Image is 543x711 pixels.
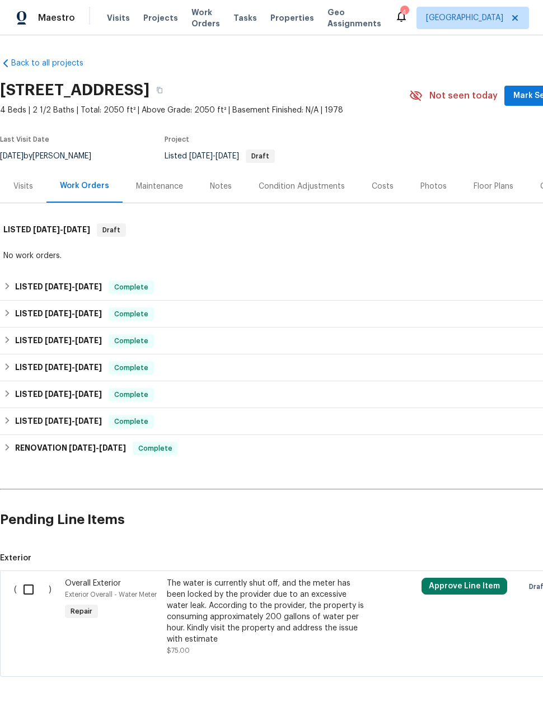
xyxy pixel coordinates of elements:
[15,280,102,294] h6: LISTED
[45,363,102,371] span: -
[60,180,109,191] div: Work Orders
[143,12,178,24] span: Projects
[15,361,102,375] h6: LISTED
[75,283,102,291] span: [DATE]
[110,416,153,427] span: Complete
[45,363,72,371] span: [DATE]
[327,7,381,29] span: Geo Assignments
[45,417,102,425] span: -
[45,283,102,291] span: -
[426,12,503,24] span: [GEOGRAPHIC_DATA]
[110,335,153,347] span: Complete
[259,181,345,192] div: Condition Adjustments
[45,310,72,317] span: [DATE]
[270,12,314,24] span: Properties
[110,389,153,400] span: Complete
[38,12,75,24] span: Maestro
[15,307,102,321] h6: LISTED
[429,90,498,101] span: Not seen today
[110,308,153,320] span: Complete
[45,336,72,344] span: [DATE]
[189,152,213,160] span: [DATE]
[107,12,130,24] span: Visits
[69,444,126,452] span: -
[63,226,90,233] span: [DATE]
[65,591,157,598] span: Exterior Overall - Water Meter
[110,362,153,373] span: Complete
[65,579,121,587] span: Overall Exterior
[216,152,239,160] span: [DATE]
[233,14,257,22] span: Tasks
[13,181,33,192] div: Visits
[75,363,102,371] span: [DATE]
[136,181,183,192] div: Maintenance
[420,181,447,192] div: Photos
[247,153,274,160] span: Draft
[69,444,96,452] span: [DATE]
[15,415,102,428] h6: LISTED
[45,417,72,425] span: [DATE]
[33,226,90,233] span: -
[45,390,72,398] span: [DATE]
[422,578,507,595] button: Approve Line Item
[189,152,239,160] span: -
[75,310,102,317] span: [DATE]
[15,334,102,348] h6: LISTED
[45,310,102,317] span: -
[149,80,170,100] button: Copy Address
[45,336,102,344] span: -
[210,181,232,192] div: Notes
[15,388,102,401] h6: LISTED
[45,390,102,398] span: -
[167,647,190,654] span: $75.00
[474,181,513,192] div: Floor Plans
[45,283,72,291] span: [DATE]
[33,226,60,233] span: [DATE]
[110,282,153,293] span: Complete
[75,336,102,344] span: [DATE]
[134,443,177,454] span: Complete
[98,224,125,236] span: Draft
[167,578,364,645] div: The water is currently shut off, and the meter has been locked by the provider due to an excessiv...
[66,606,97,617] span: Repair
[15,442,126,455] h6: RENOVATION
[3,223,90,237] h6: LISTED
[372,181,394,192] div: Costs
[165,136,189,143] span: Project
[99,444,126,452] span: [DATE]
[75,390,102,398] span: [DATE]
[400,7,408,18] div: 4
[191,7,220,29] span: Work Orders
[75,417,102,425] span: [DATE]
[165,152,275,160] span: Listed
[11,574,62,659] div: ( )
